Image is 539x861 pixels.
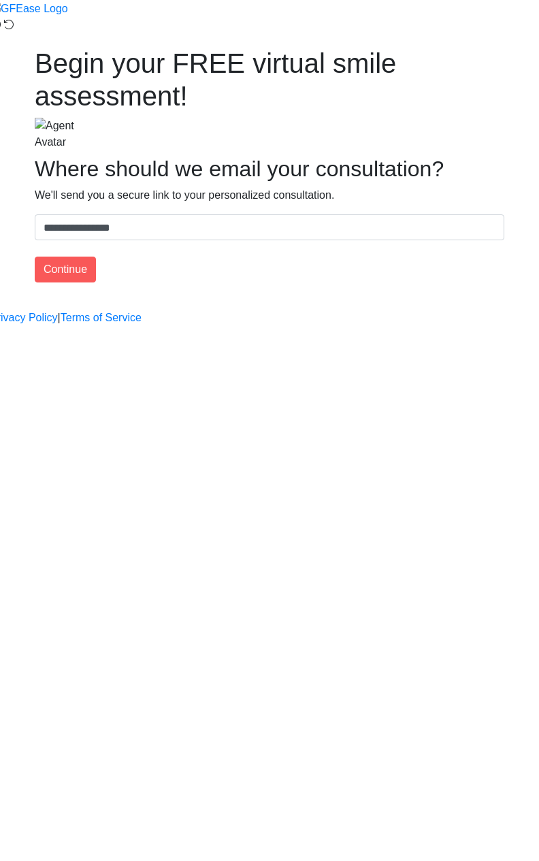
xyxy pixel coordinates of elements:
[35,47,504,112] h1: Begin your FREE virtual smile assessment!
[35,118,96,150] img: Agent Avatar
[58,310,61,326] a: |
[35,257,96,282] button: Continue
[61,310,142,326] a: Terms of Service
[35,156,504,182] h2: Where should we email your consultation?
[35,187,504,204] p: We'll send you a secure link to your personalized consultation.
